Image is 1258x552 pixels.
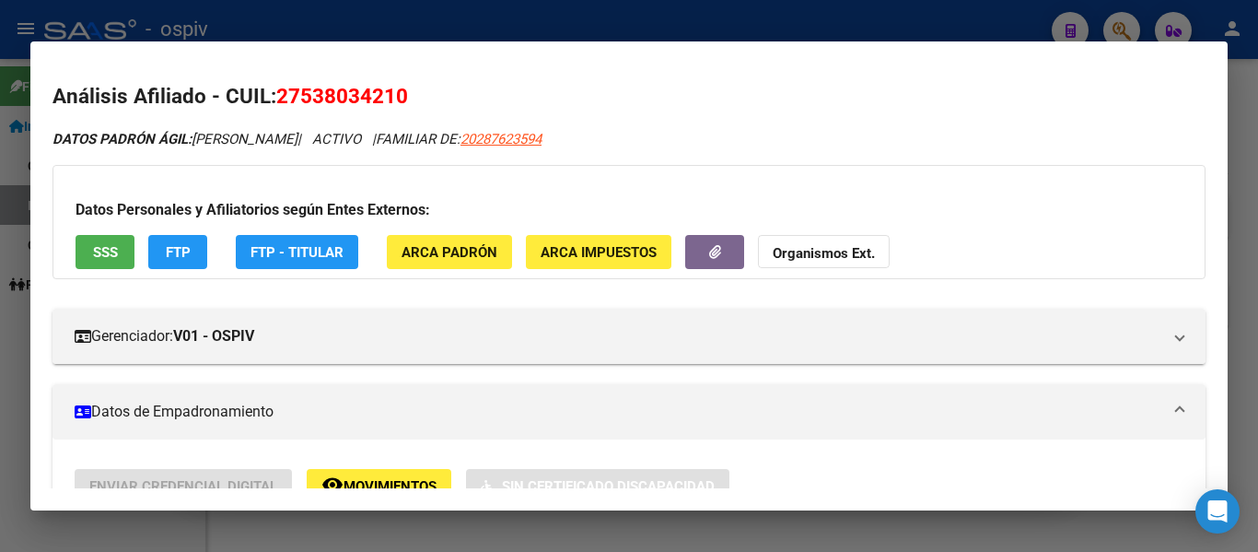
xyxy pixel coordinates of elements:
mat-expansion-panel-header: Gerenciador:V01 - OSPIV [52,309,1206,364]
span: FTP [166,244,191,261]
span: FAMILIAR DE: [376,131,542,147]
button: ARCA Impuestos [526,235,671,269]
mat-panel-title: Gerenciador: [75,325,1161,347]
button: SSS [76,235,134,269]
span: Sin Certificado Discapacidad [502,478,715,495]
span: Movimientos [344,478,437,495]
mat-expansion-panel-header: Datos de Empadronamiento [52,384,1206,440]
span: Enviar Credencial Digital [89,478,277,495]
span: 20287623594 [460,131,542,147]
h2: Análisis Afiliado - CUIL: [52,81,1206,112]
button: FTP - Titular [236,235,358,269]
span: FTP - Titular [250,244,344,261]
span: 27538034210 [276,84,408,108]
mat-panel-title: Datos de Empadronamiento [75,401,1161,423]
h3: Datos Personales y Afiliatorios según Entes Externos: [76,199,1182,221]
button: Enviar Credencial Digital [75,469,292,503]
span: SSS [93,244,118,261]
mat-icon: remove_red_eye [321,474,344,496]
strong: Organismos Ext. [773,245,875,262]
strong: V01 - OSPIV [173,325,254,347]
button: FTP [148,235,207,269]
span: ARCA Padrón [402,244,497,261]
div: Open Intercom Messenger [1195,489,1240,534]
i: | ACTIVO | [52,131,542,147]
span: [PERSON_NAME] [52,131,297,147]
button: ARCA Padrón [387,235,512,269]
button: Sin Certificado Discapacidad [466,469,729,503]
button: Movimientos [307,469,451,503]
strong: DATOS PADRÓN ÁGIL: [52,131,192,147]
button: Organismos Ext. [758,235,890,269]
span: ARCA Impuestos [541,244,657,261]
